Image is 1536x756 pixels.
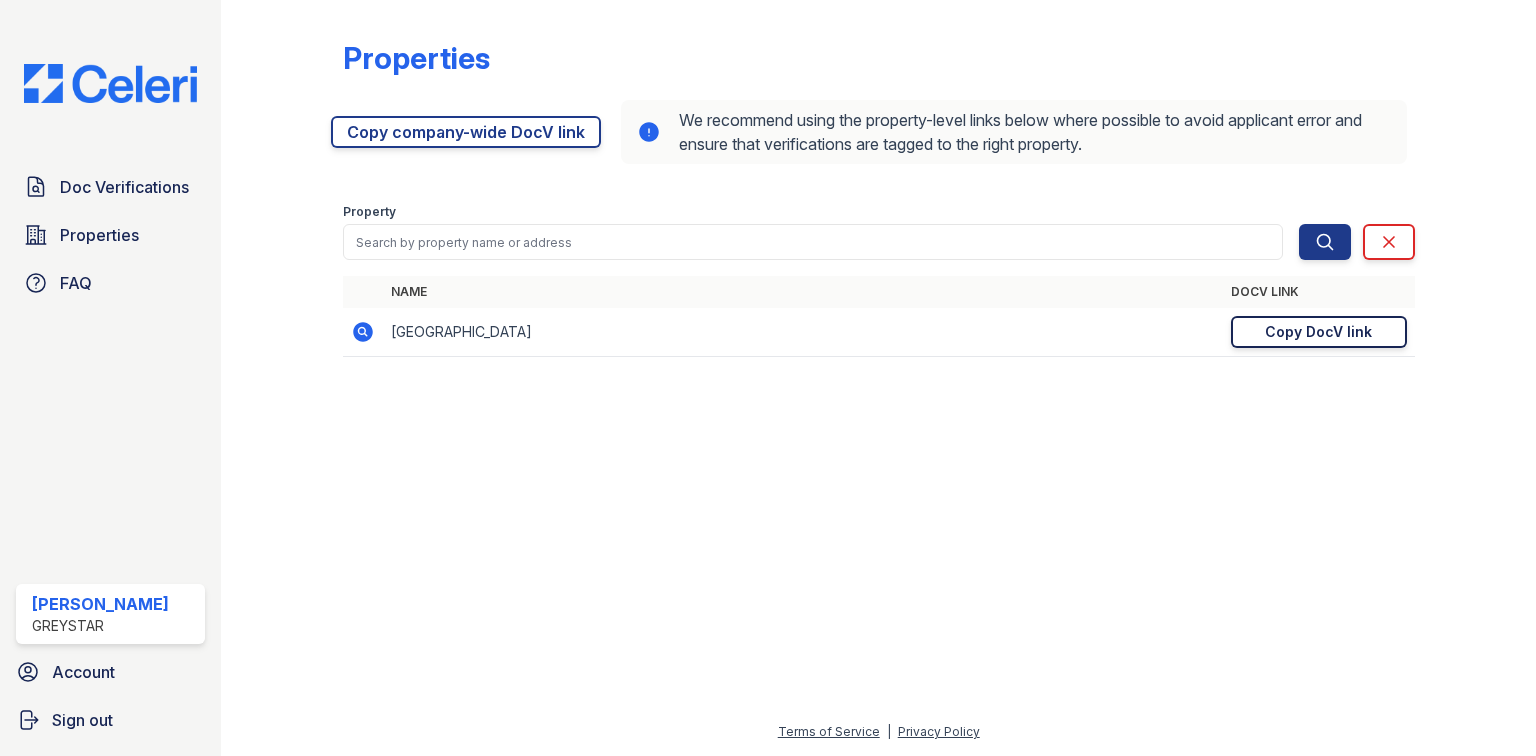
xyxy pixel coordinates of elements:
td: [GEOGRAPHIC_DATA] [383,308,1223,357]
span: Doc Verifications [60,175,189,199]
div: [PERSON_NAME] [32,592,169,616]
div: We recommend using the property-level links below where possible to avoid applicant error and ens... [621,100,1407,164]
a: Privacy Policy [898,724,980,739]
a: Account [8,652,213,692]
label: Property [343,204,396,220]
div: Greystar [32,616,169,636]
a: Terms of Service [778,724,880,739]
div: Properties [343,40,490,76]
a: Sign out [8,700,213,740]
a: Copy company-wide DocV link [331,116,601,148]
th: DocV Link [1223,276,1415,308]
img: CE_Logo_Blue-a8612792a0a2168367f1c8372b55b34899dd931a85d93a1a3d3e32e68fde9ad4.png [8,64,213,103]
a: Properties [16,215,205,255]
th: Name [383,276,1223,308]
span: Properties [60,223,139,247]
div: | [887,724,891,739]
span: Account [52,660,115,684]
div: Copy DocV link [1265,322,1372,342]
span: FAQ [60,271,92,295]
input: Search by property name or address [343,224,1283,260]
a: Doc Verifications [16,167,205,207]
a: Copy DocV link [1231,316,1407,348]
span: Sign out [52,708,113,732]
a: FAQ [16,263,205,303]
